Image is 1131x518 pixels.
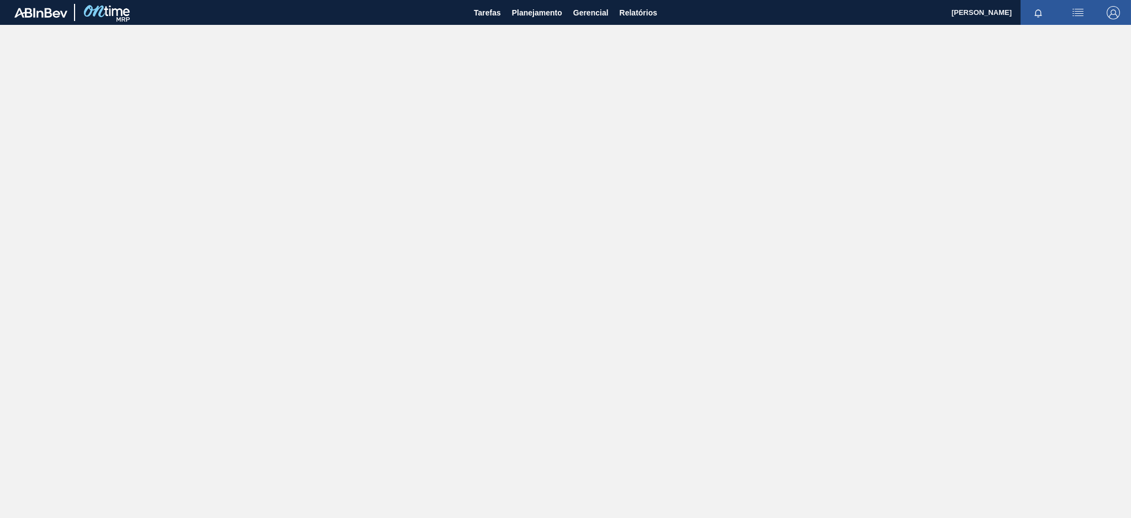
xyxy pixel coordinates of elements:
img: userActions [1071,6,1085,19]
img: Logout [1107,6,1120,19]
span: Relatórios [620,6,657,19]
span: Tarefas [474,6,501,19]
button: Notificações [1021,5,1056,20]
img: TNhmsLtSVTkK8tSr43FrP2fwEKptu5GPRR3wAAAABJRU5ErkJggg== [14,8,67,18]
span: Gerencial [573,6,609,19]
span: Planejamento [512,6,562,19]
